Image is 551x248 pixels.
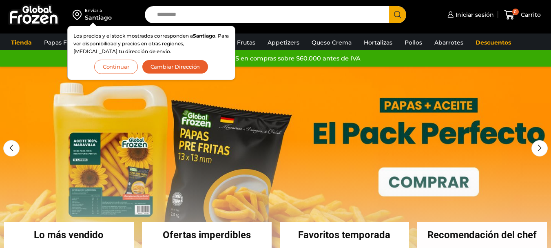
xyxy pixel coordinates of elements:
[360,35,396,50] a: Hortalizas
[142,60,209,74] button: Cambiar Dirección
[142,230,272,240] h2: Ofertas imperdibles
[40,35,84,50] a: Papas Fritas
[7,35,36,50] a: Tienda
[417,230,547,240] h2: Recomendación del chef
[512,9,519,15] span: 0
[94,60,138,74] button: Continuar
[263,35,303,50] a: Appetizers
[4,230,134,240] h2: Lo más vendido
[73,8,85,22] img: address-field-icon.svg
[430,35,467,50] a: Abarrotes
[280,230,409,240] h2: Favoritos temporada
[85,13,112,22] div: Santiago
[85,8,112,13] div: Enviar a
[531,140,548,156] div: Next slide
[389,6,406,23] button: Search button
[193,33,215,39] strong: Santiago
[445,7,494,23] a: Iniciar sesión
[73,32,229,56] p: Los precios y el stock mostrados corresponden a . Para ver disponibilidad y precios en otras regi...
[519,11,541,19] span: Carrito
[401,35,426,50] a: Pollos
[308,35,356,50] a: Queso Crema
[502,5,543,25] a: 0 Carrito
[471,35,515,50] a: Descuentos
[454,11,494,19] span: Iniciar sesión
[3,140,20,156] div: Previous slide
